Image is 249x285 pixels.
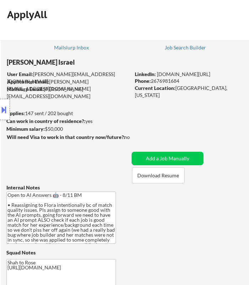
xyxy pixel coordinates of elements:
[157,71,210,77] a: [DOMAIN_NAME][URL]
[135,78,151,84] strong: Phone:
[6,249,116,256] div: Squad Notes
[165,45,206,52] a: Job Search Builder
[135,85,175,91] strong: Current Location:
[6,184,116,191] div: Internal Notes
[132,167,185,183] button: Download Resume
[135,77,235,85] div: 2676981684
[124,134,144,141] div: no
[7,9,49,21] div: ApplyAll
[135,85,235,98] div: [GEOGRAPHIC_DATA], [US_STATE]
[165,45,206,50] div: Job Search Builder
[135,71,156,77] strong: LinkedIn:
[132,152,203,165] button: Add a Job Manually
